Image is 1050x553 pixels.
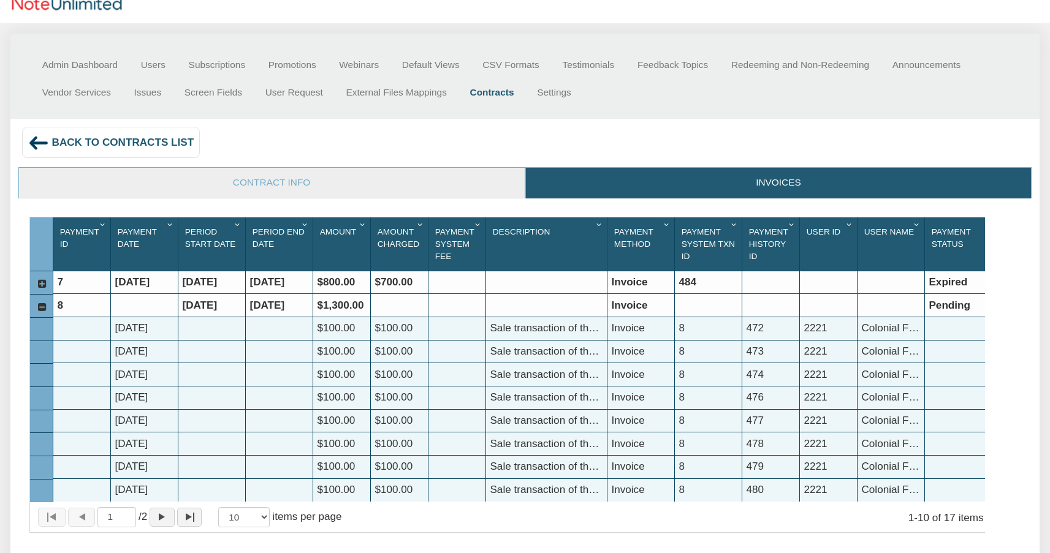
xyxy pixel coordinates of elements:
div: Invoice [607,340,674,363]
a: External Files Mappings [335,78,458,106]
span: 1 10 of 17 items [908,512,984,524]
div: Sort None [113,222,178,254]
span: Payment Date [118,227,157,249]
div: 479 [742,456,799,478]
div: Sale transaction of the Note 61456 on [STREET_ADDRESS][PERSON_NAME] [486,340,607,363]
div: 8 [53,294,110,317]
div: $100.00 [371,456,428,478]
div: $100.00 [371,410,428,432]
div: 8 [675,386,742,409]
span: User Name [864,227,914,236]
div: Column Menu [97,217,110,230]
div: Sort None [802,222,857,252]
div: User Id Sort None [802,222,857,252]
div: [DATE] [178,294,245,317]
div: Payment Date Sort None [113,222,178,254]
div: Colonial Funding Group [858,386,924,409]
div: $100.00 [371,340,428,363]
div: Payment System Txn Id Sort None [677,222,742,266]
div: Sort None [677,222,742,266]
abbr: through [914,512,918,524]
div: $100.00 [313,479,370,502]
div: [DATE] [111,456,178,478]
div: 472 [742,317,799,340]
div: Sort None [56,222,110,254]
div: Payment Status Sort None [927,222,992,254]
div: Invoice [607,479,674,502]
div: $700.00 [371,271,428,294]
img: back_arrow_left_icon.svg [28,132,49,153]
div: Column Menu [728,217,741,230]
div: User Name Sort None [860,222,924,252]
div: $100.00 [371,317,428,340]
div: Amount Charged Sort None [373,222,428,265]
div: [DATE] [111,363,178,386]
div: 2221 [800,479,857,502]
div: 2221 [800,363,857,386]
a: Admin Dashboard [31,51,129,78]
div: Sale transaction of the Note 61461 on [STREET_ADDRESS] [486,386,607,409]
div: Column Menu [299,217,312,230]
div: 473 [742,340,799,363]
div: 8 [675,340,742,363]
div: Sort None [316,222,370,252]
div: Invoice [607,386,674,409]
div: $100.00 [371,363,428,386]
div: $800.00 [313,271,370,294]
div: Sort None [745,222,799,266]
div: 484 [675,271,742,294]
div: Amount Sort None [316,222,370,252]
div: 476 [742,386,799,409]
div: Invoice [607,294,674,317]
a: Promotions [257,51,328,78]
div: Period Start Date Sort None [181,222,245,265]
div: Sale transaction of the Note 61454 on [STREET_ADDRESS][PERSON_NAME] [486,410,607,432]
div: Period End Date Sort None [248,222,313,254]
div: 7 [53,271,110,294]
div: Column Menu [164,217,177,230]
input: Selected page [97,507,136,527]
span: Payment Status [932,227,971,249]
span: Period Start Date [185,227,236,249]
a: Vendor Services [31,78,123,106]
div: $100.00 [371,479,428,502]
div: Column Menu [232,217,245,230]
a: Webinars [328,51,390,78]
div: Sort None [431,222,485,266]
div: Expired [925,271,992,294]
div: [DATE] [111,386,178,409]
div: Column Menu [357,217,370,230]
div: 2221 [800,317,857,340]
div: [DATE] [111,432,178,455]
a: Contracts [458,78,526,106]
div: [DATE] [111,340,178,363]
div: $100.00 [313,317,370,340]
div: 2221 [800,410,857,432]
div: Sort None [610,222,674,254]
div: 474 [742,363,799,386]
div: Invoice [607,271,674,294]
span: Payment History Id [749,227,788,261]
div: Column Menu [911,217,924,230]
div: 8 [675,363,742,386]
span: Period End Date [253,227,305,249]
div: 2221 [800,340,857,363]
div: 8 [675,432,742,455]
div: Sale transaction of the Note 61465 on [STREET_ADDRESS][PERSON_NAME] [486,432,607,455]
a: Announcements [881,51,972,78]
div: Invoice [607,410,674,432]
div: $100.00 [313,340,370,363]
div: 2221 [800,456,857,478]
div: 8 [675,456,742,478]
span: 2 [139,510,147,524]
a: Testimonials [551,51,626,78]
div: [DATE] [246,294,313,317]
div: Sale transaction of the Note 61455 on [STREET_ADDRESS] [486,317,607,340]
div: $100.00 [313,386,370,409]
div: Colonial Funding Group [858,340,924,363]
div: Colonial Funding Group [858,410,924,432]
div: [DATE] [111,410,178,432]
span: Amount Charged [378,227,419,249]
div: Description Sort None [489,222,607,242]
div: 2221 [800,386,857,409]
